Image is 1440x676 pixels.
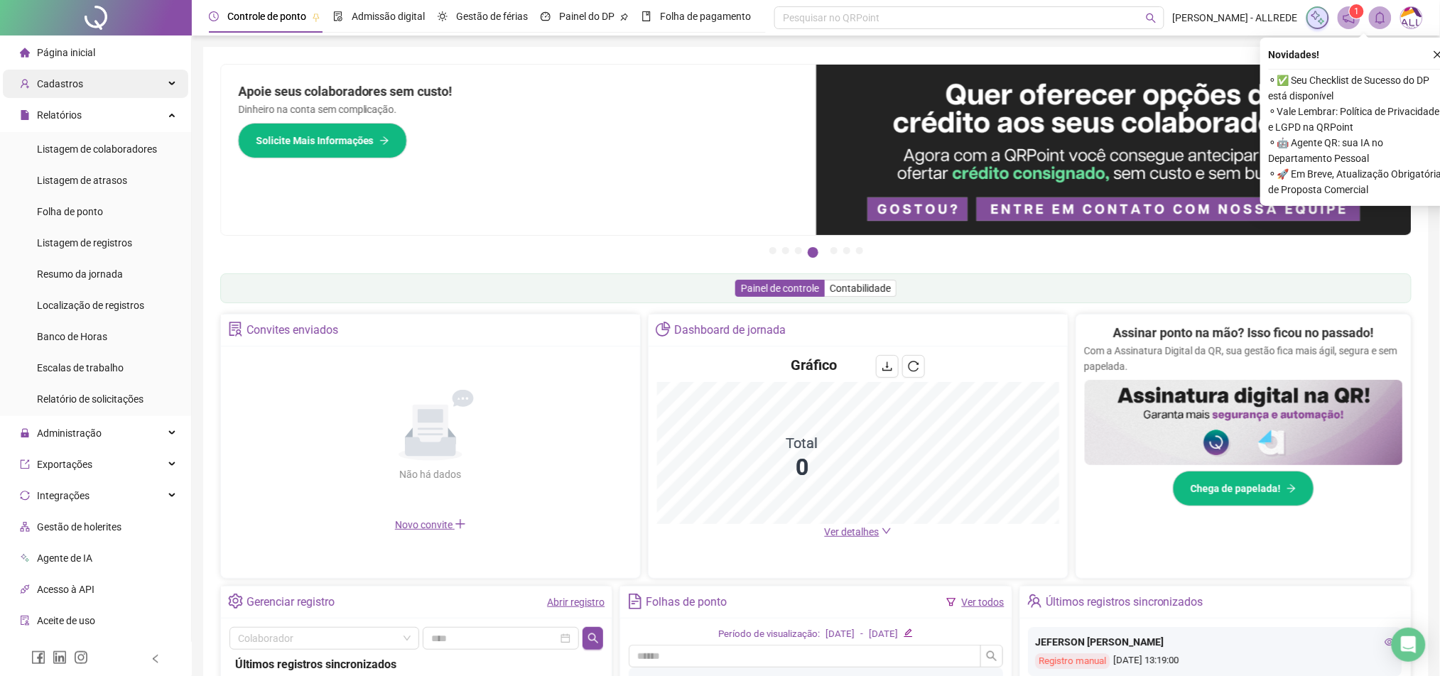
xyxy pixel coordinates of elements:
img: sparkle-icon.fc2bf0ac1784a2077858766a79e2daf3.svg [1310,10,1326,26]
span: down [882,526,892,536]
span: dashboard [541,11,551,21]
span: clock-circle [209,11,219,21]
button: 5 [830,247,838,254]
img: banner%2Fa8ee1423-cce5-4ffa-a127-5a2d429cc7d8.png [816,65,1412,235]
span: notification [1343,11,1355,24]
span: pushpin [312,13,320,21]
img: 75003 [1401,7,1422,28]
h4: Gráfico [791,355,837,375]
span: bell [1374,11,1387,24]
span: search [986,650,997,662]
div: Registro manual [1036,653,1110,670]
span: Novo convite [395,519,466,530]
span: Resumo da jornada [37,268,123,280]
span: Painel de controle [741,283,819,294]
div: Não há dados [365,467,496,482]
button: Solicite Mais Informações [238,123,407,158]
span: Listagem de colaboradores [37,143,157,155]
span: reload [908,361,919,372]
a: Ver detalhes down [825,526,892,538]
span: sun [438,11,448,21]
button: 4 [808,247,818,258]
span: pushpin [620,13,629,21]
span: apartment [20,522,30,532]
span: audit [20,616,30,626]
span: Listagem de registros [37,237,132,249]
button: 3 [795,247,802,254]
span: home [20,48,30,58]
div: Últimos registros sincronizados [235,655,597,673]
span: Admissão digital [352,11,425,22]
span: book [641,11,651,21]
span: file-text [627,594,642,609]
div: [DATE] [825,627,855,642]
div: Open Intercom Messenger [1392,628,1426,662]
span: Ver detalhes [825,526,879,538]
h2: Assinar ponto na mão? Isso ficou no passado! [1113,323,1374,343]
div: Dashboard de jornada [674,318,786,342]
span: Acesso à API [37,584,94,595]
span: arrow-right [1287,484,1296,494]
div: JEFERSON [PERSON_NAME] [1036,634,1395,650]
div: Período de visualização: [718,627,820,642]
span: Exportações [37,459,92,470]
span: Administração [37,427,102,439]
span: user-add [20,79,30,89]
span: Página inicial [37,47,95,58]
button: 7 [856,247,863,254]
span: Novidades ! [1269,47,1320,62]
span: export [20,459,30,469]
span: Escalas de trabalho [37,362,124,374]
span: arrow-right [379,136,389,146]
div: [DATE] [869,627,898,642]
span: search [588,633,599,644]
span: Controle de ponto [227,11,306,22]
span: Solicite Mais Informações [256,133,374,148]
span: Painel do DP [559,11,615,22]
span: download [882,361,893,372]
span: instagram [74,650,88,665]
span: Gestão de holerites [37,521,121,533]
span: Listagem de atrasos [37,175,127,186]
span: Banco de Horas [37,331,107,342]
span: Chega de papelada! [1191,481,1281,496]
span: Contabilidade [830,283,891,294]
a: Abrir registro [547,596,605,608]
span: lock [20,428,30,438]
span: Gestão de férias [456,11,528,22]
span: edit [904,628,913,638]
span: [PERSON_NAME] - ALLREDE [1173,10,1298,26]
span: Cadastros [37,78,83,89]
span: Localização de registros [37,300,144,311]
p: Dinheiro na conta sem complicação. [238,102,799,117]
button: 1 [769,247,776,254]
div: Folhas de ponto [646,590,727,614]
a: Ver todos [962,596,1005,608]
img: banner%2F02c71560-61a6-44d4-94b9-c8ab97240462.png [1085,380,1403,465]
span: Folha de pagamento [660,11,751,22]
span: plus [455,518,466,530]
div: Convites enviados [247,318,338,342]
span: Relatório de solicitações [37,393,144,405]
span: team [1027,594,1042,609]
span: file [20,110,30,120]
span: 1 [1355,6,1360,16]
span: linkedin [53,650,67,665]
div: - [860,627,863,642]
div: Gerenciar registro [247,590,335,614]
span: Relatórios [37,109,82,121]
span: Folha de ponto [37,206,103,217]
span: pie-chart [656,322,671,337]
span: Agente de IA [37,552,92,564]
h2: Apoie seus colaboradores sem custo! [238,82,799,102]
span: facebook [31,650,45,665]
span: Integrações [37,490,90,501]
span: sync [20,491,30,501]
div: Últimos registros sincronizados [1046,590,1203,614]
span: file-done [333,11,343,21]
span: search [1146,13,1157,23]
span: left [151,654,161,664]
span: api [20,584,30,594]
span: filter [946,597,956,607]
p: Com a Assinatura Digital da QR, sua gestão fica mais ágil, segura e sem papelada. [1085,343,1403,374]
